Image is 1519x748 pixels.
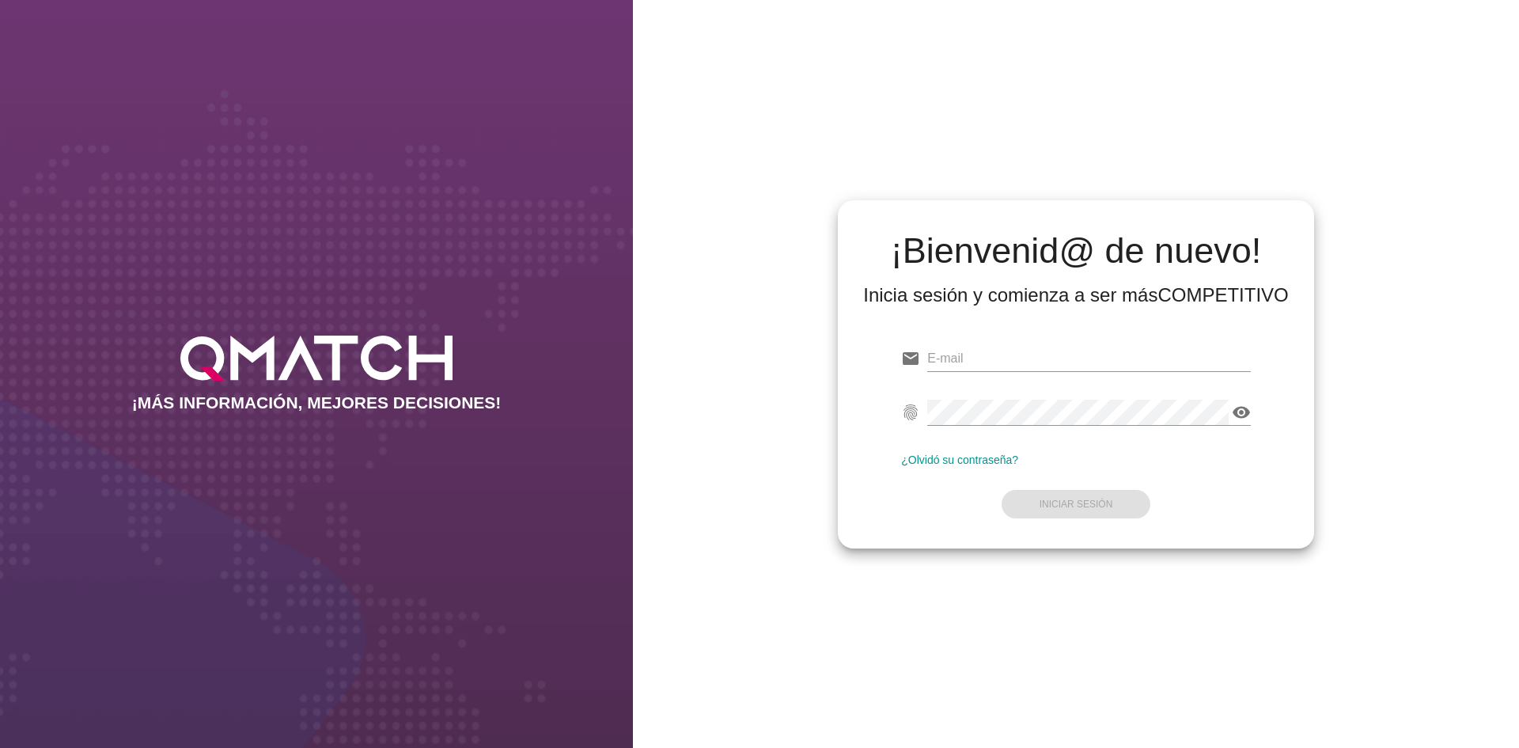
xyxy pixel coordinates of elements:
[863,283,1289,308] div: Inicia sesión y comienza a ser más
[927,346,1251,371] input: E-mail
[863,232,1289,270] h2: ¡Bienvenid@ de nuevo!
[901,403,920,422] i: fingerprint
[132,393,502,412] h2: ¡MÁS INFORMACIÓN, MEJORES DECISIONES!
[901,454,1018,466] a: ¿Olvidó su contraseña?
[901,349,920,368] i: email
[1232,403,1251,422] i: visibility
[1157,284,1288,306] strong: COMPETITIVO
